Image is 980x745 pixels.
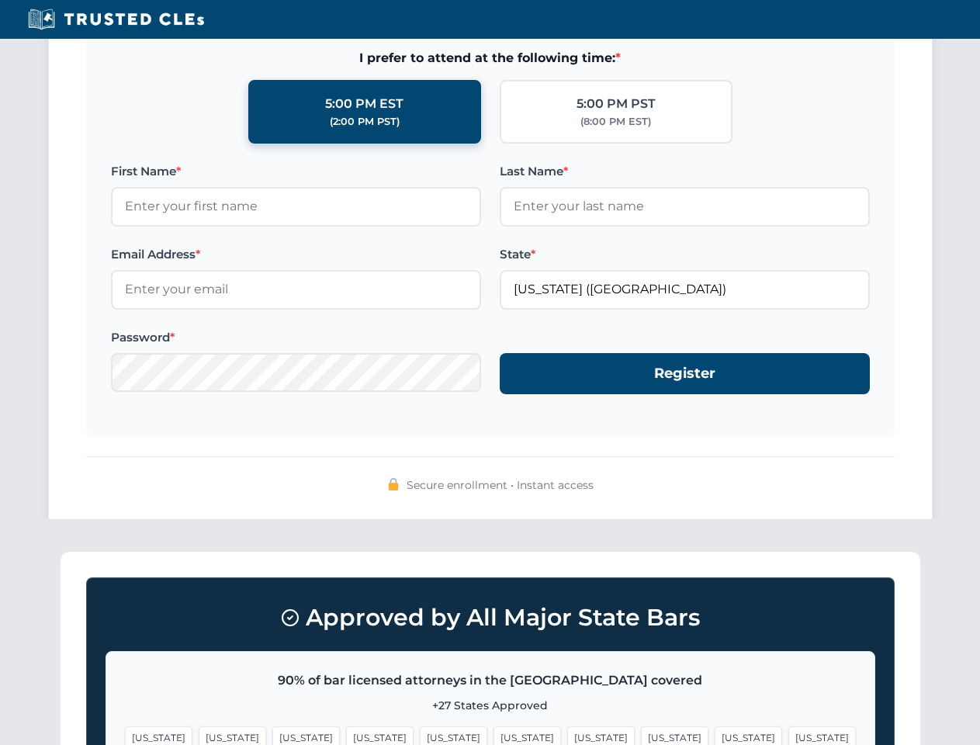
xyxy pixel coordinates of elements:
[111,245,481,264] label: Email Address
[111,270,481,309] input: Enter your email
[500,162,870,181] label: Last Name
[106,597,875,639] h3: Approved by All Major State Bars
[111,48,870,68] span: I prefer to attend at the following time:
[125,697,856,714] p: +27 States Approved
[111,328,481,347] label: Password
[500,245,870,264] label: State
[500,187,870,226] input: Enter your last name
[500,353,870,394] button: Register
[325,94,403,114] div: 5:00 PM EST
[387,478,400,490] img: 🔒
[580,114,651,130] div: (8:00 PM EST)
[111,187,481,226] input: Enter your first name
[577,94,656,114] div: 5:00 PM PST
[330,114,400,130] div: (2:00 PM PST)
[111,162,481,181] label: First Name
[407,476,594,494] span: Secure enrollment • Instant access
[125,670,856,691] p: 90% of bar licensed attorneys in the [GEOGRAPHIC_DATA] covered
[500,270,870,309] input: Florida (FL)
[23,8,209,31] img: Trusted CLEs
